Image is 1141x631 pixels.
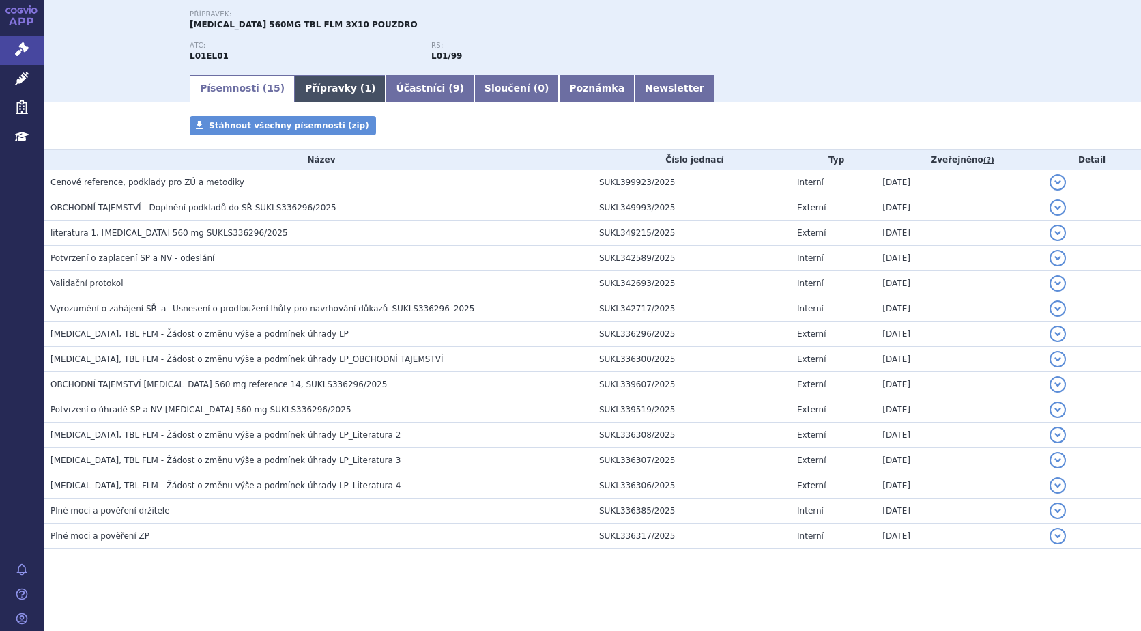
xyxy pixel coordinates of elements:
[592,372,790,397] td: SUKL339607/2025
[50,455,401,465] span: IMBRUVICA, TBL FLM - Žádost o změnu výše a podmínek úhrady LP_Literatura 3
[1050,300,1066,317] button: detail
[983,156,994,165] abbr: (?)
[1050,503,1066,519] button: detail
[592,271,790,296] td: SUKL342693/2025
[876,150,1043,170] th: Zveřejněno
[797,405,826,415] span: Externí
[50,228,288,238] span: literatura 1, Imbruvica 560 mg SUKLS336296/2025
[50,430,401,440] span: IMBRUVICA, TBL FLM - Žádost o změnu výše a podmínek úhrady LP_Literatura 2
[453,83,460,94] span: 9
[364,83,371,94] span: 1
[797,203,826,212] span: Externí
[592,473,790,499] td: SUKL336306/2025
[790,150,876,170] th: Typ
[592,448,790,473] td: SUKL336307/2025
[50,481,401,490] span: IMBRUVICA, TBL FLM - Žádost o změnu výše a podmínek úhrady LP_Literatura 4
[1050,199,1066,216] button: detail
[190,20,418,29] span: [MEDICAL_DATA] 560MG TBL FLM 3X10 POUZDRO
[876,296,1043,322] td: [DATE]
[44,150,592,170] th: Název
[190,10,673,18] p: Přípravek:
[797,531,824,541] span: Interní
[592,246,790,271] td: SUKL342589/2025
[592,499,790,524] td: SUKL336385/2025
[876,524,1043,549] td: [DATE]
[592,322,790,347] td: SUKL336296/2025
[876,423,1043,448] td: [DATE]
[797,279,824,288] span: Interní
[592,524,790,549] td: SUKL336317/2025
[474,75,559,102] a: Sloučení (0)
[635,75,714,102] a: Newsletter
[876,347,1043,372] td: [DATE]
[267,83,280,94] span: 15
[1050,351,1066,367] button: detail
[876,397,1043,423] td: [DATE]
[50,253,214,263] span: Potvrzení o zaplacení SP a NV - odeslání
[209,121,369,130] span: Stáhnout všechny písemnosti (zip)
[1050,402,1066,418] button: detail
[1043,150,1141,170] th: Detail
[1050,225,1066,241] button: detail
[797,354,826,364] span: Externí
[50,304,474,313] span: Vyrozumění o zahájení SŘ_a_ Usnesení o prodloužení lhůty pro navrhování důkazů_SUKLS336296_2025
[797,380,826,389] span: Externí
[386,75,474,102] a: Účastníci (9)
[592,221,790,246] td: SUKL349215/2025
[797,228,826,238] span: Externí
[190,42,418,50] p: ATC:
[876,473,1043,499] td: [DATE]
[50,506,170,516] span: Plné moci a pověření držitele
[797,481,826,490] span: Externí
[876,221,1043,246] td: [DATE]
[876,372,1043,397] td: [DATE]
[295,75,386,102] a: Přípravky (1)
[1050,477,1066,494] button: detail
[538,83,545,94] span: 0
[797,329,826,339] span: Externí
[1050,275,1066,292] button: detail
[50,279,124,288] span: Validační protokol
[1050,452,1066,468] button: detail
[50,531,149,541] span: Plné moci a pověření ZP
[1050,528,1066,544] button: detail
[190,75,295,102] a: Písemnosti (15)
[592,347,790,372] td: SUKL336300/2025
[559,75,635,102] a: Poznámka
[876,195,1043,221] td: [DATE]
[592,195,790,221] td: SUKL349993/2025
[592,296,790,322] td: SUKL342717/2025
[1050,427,1066,443] button: detail
[1050,376,1066,393] button: detail
[797,304,824,313] span: Interní
[592,170,790,195] td: SUKL399923/2025
[50,354,444,364] span: IMBRUVICA, TBL FLM - Žádost o změnu výše a podmínek úhrady LP_OBCHODNÍ TAJEMSTVÍ
[592,423,790,448] td: SUKL336308/2025
[190,116,376,135] a: Stáhnout všechny písemnosti (zip)
[876,271,1043,296] td: [DATE]
[797,253,824,263] span: Interní
[1050,326,1066,342] button: detail
[50,203,336,212] span: OBCHODNÍ TAJEMSTVÍ - Doplnění podkladů do SŘ SUKLS336296/2025
[876,499,1043,524] td: [DATE]
[876,448,1043,473] td: [DATE]
[431,51,462,61] strong: ibrutinib
[797,178,824,187] span: Interní
[876,322,1043,347] td: [DATE]
[1050,174,1066,191] button: detail
[797,506,824,516] span: Interní
[50,405,351,415] span: Potvrzení o úhradě SP a NV Imbruvica 560 mg SUKLS336296/2025
[797,430,826,440] span: Externí
[592,150,790,170] th: Číslo jednací
[1050,250,1066,266] button: detail
[876,246,1043,271] td: [DATE]
[50,178,244,187] span: Cenové reference, podklady pro ZÚ a metodiky
[190,51,229,61] strong: IBRUTINIB
[431,42,659,50] p: RS:
[876,170,1043,195] td: [DATE]
[797,455,826,465] span: Externí
[592,397,790,423] td: SUKL339519/2025
[50,380,387,389] span: OBCHODNÍ TAJEMSTVÍ Imbruvica 560 mg reference 14, SUKLS336296/2025
[50,329,349,339] span: IMBRUVICA, TBL FLM - Žádost o změnu výše a podmínek úhrady LP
